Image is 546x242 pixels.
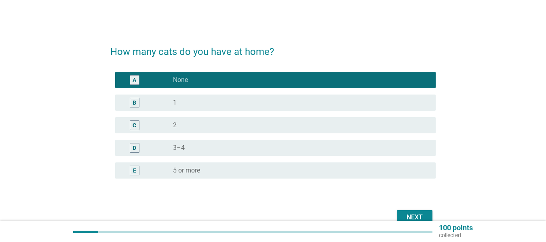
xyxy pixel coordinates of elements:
label: 2 [173,121,177,129]
div: C [133,121,136,130]
button: Next [397,210,432,225]
label: 5 or more [173,166,200,175]
div: B [133,99,136,107]
p: 100 points [439,224,473,231]
div: Next [403,213,426,222]
div: D [133,144,136,152]
label: None [173,76,188,84]
label: 1 [173,99,177,107]
p: collected [439,231,473,239]
div: A [133,76,136,84]
div: E [133,166,136,175]
h2: How many cats do you have at home? [110,36,436,59]
label: 3–4 [173,144,185,152]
